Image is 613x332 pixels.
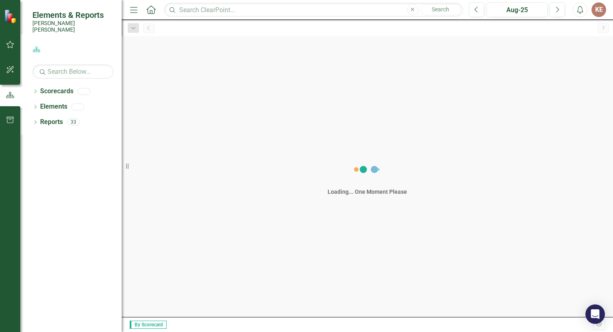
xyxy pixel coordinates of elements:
[420,4,461,15] button: Search
[130,321,167,329] span: By Scorecard
[67,119,80,126] div: 33
[32,20,114,33] small: [PERSON_NAME] [PERSON_NAME]
[432,6,449,13] span: Search
[487,2,548,17] button: Aug-25
[592,2,606,17] button: KE
[40,118,63,127] a: Reports
[40,87,73,96] a: Scorecards
[489,5,545,15] div: Aug-25
[585,304,605,324] div: Open Intercom Messenger
[32,10,114,20] span: Elements & Reports
[4,9,18,24] img: ClearPoint Strategy
[32,64,114,79] input: Search Below...
[328,188,407,196] div: Loading... One Moment Please
[40,102,67,111] a: Elements
[164,3,463,17] input: Search ClearPoint...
